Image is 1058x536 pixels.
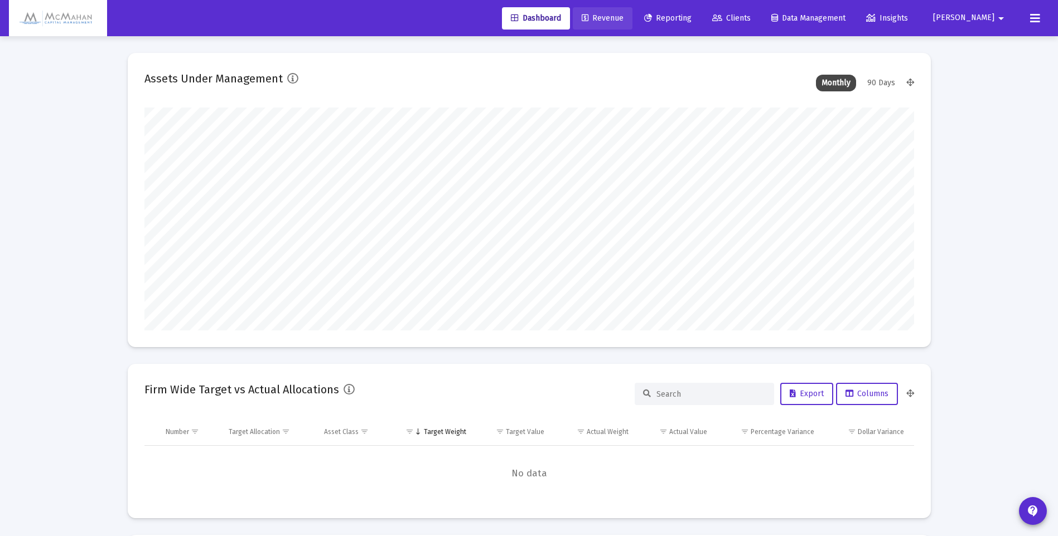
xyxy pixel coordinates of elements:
span: [PERSON_NAME] [933,13,994,23]
img: Dashboard [17,7,99,30]
span: Show filter options for column 'Actual Weight' [577,427,585,436]
div: Number [166,427,189,436]
div: Actual Value [669,427,707,436]
span: Reporting [644,13,692,23]
div: Target Weight [424,427,466,436]
span: Show filter options for column 'Dollar Variance' [848,427,856,436]
div: Monthly [816,75,856,91]
div: 90 Days [862,75,901,91]
td: Column Target Value [474,418,553,445]
button: Columns [836,383,898,405]
td: Column Actual Weight [552,418,636,445]
a: Revenue [573,7,632,30]
div: Asset Class [324,427,359,436]
span: Insights [866,13,908,23]
span: Show filter options for column 'Number' [191,427,199,436]
td: Column Dollar Variance [822,418,914,445]
span: Show filter options for column 'Target Allocation' [282,427,290,436]
a: Dashboard [502,7,570,30]
span: Show filter options for column 'Target Value' [496,427,504,436]
input: Search [656,389,766,399]
div: Target Allocation [229,427,280,436]
mat-icon: contact_support [1026,504,1040,518]
td: Column Number [158,418,221,445]
td: Column Asset Class [316,418,390,445]
a: Reporting [635,7,700,30]
button: [PERSON_NAME] [920,7,1021,29]
span: Show filter options for column 'Percentage Variance' [741,427,749,436]
button: Export [780,383,833,405]
span: Revenue [582,13,624,23]
td: Column Target Weight [390,418,474,445]
mat-icon: arrow_drop_down [994,7,1008,30]
span: Data Management [771,13,846,23]
div: Dollar Variance [858,427,904,436]
span: Export [790,389,824,398]
a: Clients [703,7,760,30]
div: Target Value [506,427,544,436]
span: Show filter options for column 'Asset Class' [360,427,369,436]
div: Actual Weight [587,427,629,436]
span: No data [144,467,914,480]
td: Column Percentage Variance [715,418,822,445]
h2: Firm Wide Target vs Actual Allocations [144,381,339,398]
span: Clients [712,13,751,23]
td: Column Actual Value [636,418,715,445]
span: Show filter options for column 'Target Weight' [405,427,414,436]
span: Dashboard [511,13,561,23]
h2: Assets Under Management [144,70,283,87]
div: Percentage Variance [751,427,814,436]
span: Show filter options for column 'Actual Value' [659,427,668,436]
a: Data Management [762,7,854,30]
span: Columns [846,389,888,398]
div: Data grid [144,418,914,501]
td: Column Target Allocation [221,418,316,445]
a: Insights [857,7,917,30]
